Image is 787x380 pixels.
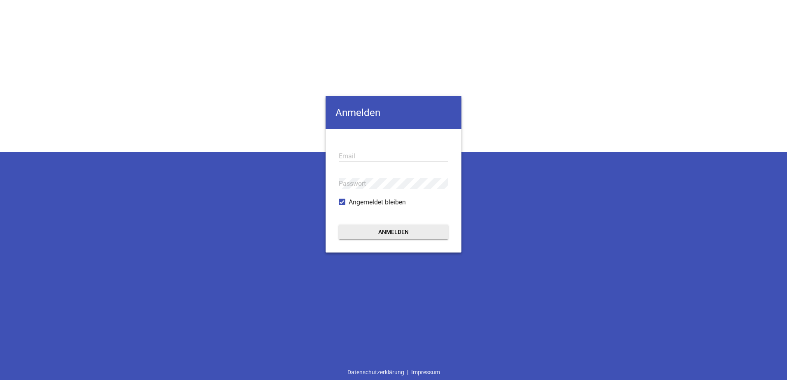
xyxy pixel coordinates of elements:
[326,96,461,129] h4: Anmelden
[345,364,443,380] div: |
[339,225,448,239] button: Anmelden
[349,197,406,207] span: Angemeldet bleiben
[408,364,443,380] a: Impressum
[345,364,407,380] a: Datenschutzerklärung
